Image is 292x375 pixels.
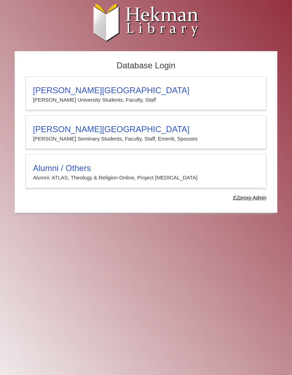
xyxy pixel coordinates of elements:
p: [PERSON_NAME] University Students, Faculty, Staff [33,95,259,104]
p: [PERSON_NAME] Seminary Students, Faculty, Staff, Emeriti, Spouses [33,134,259,143]
a: [PERSON_NAME][GEOGRAPHIC_DATA][PERSON_NAME] Seminary Students, Faculty, Staff, Emeriti, Spouses [26,115,266,149]
h3: [PERSON_NAME][GEOGRAPHIC_DATA] [33,124,259,134]
h2: Database Login [22,59,270,73]
dfn: Use Alumni login [233,195,266,200]
h3: Alumni / Others [33,163,259,173]
a: [PERSON_NAME][GEOGRAPHIC_DATA][PERSON_NAME] University Students, Faculty, Staff [26,76,266,110]
summary: Alumni / OthersAlumni: ATLAS, Theology & Religion Online, Project [MEDICAL_DATA] [33,163,259,182]
h3: [PERSON_NAME][GEOGRAPHIC_DATA] [33,86,259,95]
p: Alumni: ATLAS, Theology & Religion Online, Project [MEDICAL_DATA] [33,173,259,182]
